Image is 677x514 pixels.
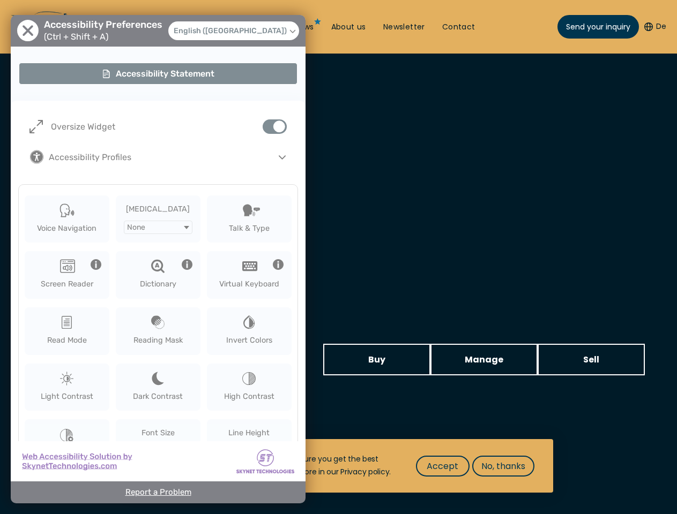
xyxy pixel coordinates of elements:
[383,22,425,33] a: Newsletter
[268,22,314,33] a: Yacht News
[340,466,389,477] a: Privacy policy
[472,456,534,477] button: No, thanks
[442,22,475,33] a: Contact
[323,344,430,375] a: Buy
[583,353,599,366] span: Sell
[416,456,470,477] button: Accept
[557,15,639,39] a: Send your inquiry
[430,344,538,375] a: Manage
[481,459,525,473] span: No, thanks
[465,353,503,366] span: Manage
[11,15,306,503] div: User Preferences
[566,21,630,33] span: Send your inquiry
[368,353,385,366] span: Buy
[427,459,458,473] span: Accept
[644,21,666,32] button: De
[538,344,645,375] a: Sell
[331,22,366,33] a: About us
